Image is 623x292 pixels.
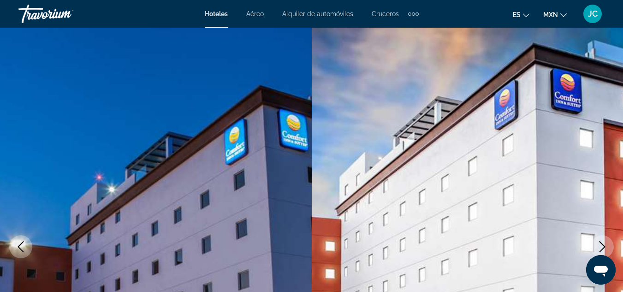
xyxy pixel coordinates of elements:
button: User Menu [581,4,605,24]
span: es [513,11,521,18]
a: Aéreo [246,10,264,18]
button: Previous image [9,235,32,258]
a: Alquiler de automóviles [282,10,353,18]
a: Cruceros [372,10,399,18]
a: Travorium [18,2,111,26]
button: Next image [591,235,614,258]
button: Change language [513,8,529,21]
span: MXN [543,11,558,18]
a: Hoteles [205,10,228,18]
span: JC [588,9,598,18]
button: Extra navigation items [408,6,419,21]
iframe: Botón para iniciar la ventana de mensajería [586,255,616,285]
button: Change currency [543,8,567,21]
